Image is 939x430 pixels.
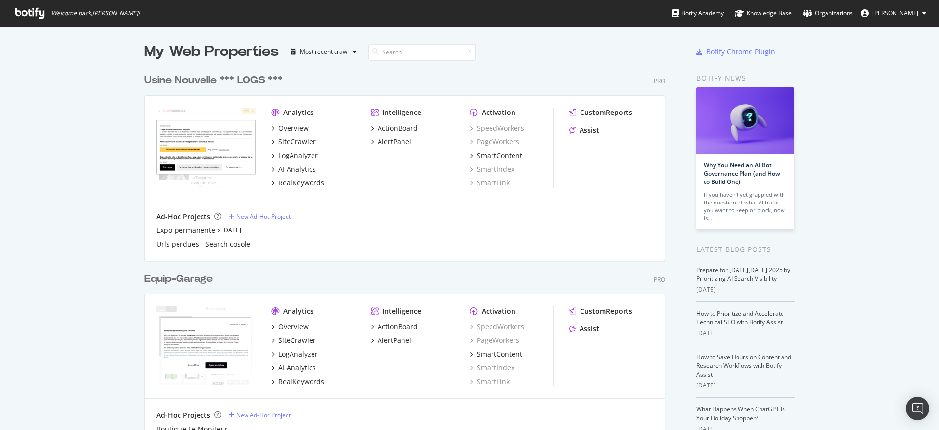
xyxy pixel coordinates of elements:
a: Botify Chrome Plugin [696,47,775,57]
div: AI Analytics [278,164,316,174]
div: Ad-Hoc Projects [156,410,210,420]
div: LogAnalyzer [278,151,318,160]
span: Sabrina Baco [872,9,918,17]
a: SmartLink [470,377,510,386]
img: usinenouvelle.com [156,108,256,187]
img: www.equip-garage.fr [156,306,256,385]
a: Why You Need an AI Bot Governance Plan (and How to Build One) [704,161,780,186]
div: AlertPanel [378,137,411,147]
div: My Web Properties [144,42,279,62]
button: [PERSON_NAME] [853,5,934,21]
div: [DATE] [696,285,795,294]
a: PageWorkers [470,336,519,345]
a: What Happens When ChatGPT Is Your Holiday Shopper? [696,405,785,422]
div: ActionBoard [378,322,418,332]
div: Most recent crawl [300,49,349,55]
a: ActionBoard [371,123,418,133]
div: Assist [580,324,599,334]
div: Ad-Hoc Projects [156,212,210,222]
a: AI Analytics [271,164,316,174]
a: LogAnalyzer [271,151,318,160]
div: Activation [482,108,515,117]
a: New Ad-Hoc Project [229,411,291,419]
a: ActionBoard [371,322,418,332]
div: AI Analytics [278,363,316,373]
button: Most recent crawl [287,44,360,60]
div: SmartContent [477,349,522,359]
img: Why You Need an AI Bot Governance Plan (and How to Build One) [696,87,794,154]
div: Pro [654,77,665,85]
a: SmartIndex [470,164,514,174]
div: ActionBoard [378,123,418,133]
div: If you haven’t yet grappled with the question of what AI traffic you want to keep or block, now is… [704,191,787,222]
div: LogAnalyzer [278,349,318,359]
div: Assist [580,125,599,135]
div: AlertPanel [378,336,411,345]
div: Intelligence [382,108,421,117]
a: SiteCrawler [271,137,316,147]
div: Overview [278,322,309,332]
a: LogAnalyzer [271,349,318,359]
input: Search [368,44,476,61]
a: Overview [271,123,309,133]
div: Botify news [696,73,795,84]
a: AlertPanel [371,137,411,147]
a: How to Prioritize and Accelerate Technical SEO with Botify Assist [696,309,784,326]
a: Assist [569,125,599,135]
span: Welcome back, [PERSON_NAME] ! [51,9,140,17]
div: RealKeywords [278,377,324,386]
a: Overview [271,322,309,332]
div: Analytics [283,108,313,117]
div: Knowledge Base [735,8,792,18]
div: [DATE] [696,381,795,390]
div: Intelligence [382,306,421,316]
div: Pro [654,275,665,284]
div: CustomReports [580,306,632,316]
a: SmartContent [470,151,522,160]
div: Botify Chrome Plugin [706,47,775,57]
a: Assist [569,324,599,334]
a: [DATE] [222,226,241,234]
div: SiteCrawler [278,137,316,147]
div: Latest Blog Posts [696,244,795,255]
div: RealKeywords [278,178,324,188]
a: New Ad-Hoc Project [229,212,291,221]
a: AI Analytics [271,363,316,373]
div: Botify Academy [672,8,724,18]
a: Equip-Garage [144,272,217,286]
a: CustomReports [569,108,632,117]
a: Urls perdues - Search cosole [156,239,250,249]
a: How to Save Hours on Content and Research Workflows with Botify Assist [696,353,791,379]
a: CustomReports [569,306,632,316]
a: AlertPanel [371,336,411,345]
div: SmartContent [477,151,522,160]
a: Expo-permanente [156,226,215,235]
div: Organizations [803,8,853,18]
a: RealKeywords [271,178,324,188]
div: Activation [482,306,515,316]
div: Analytics [283,306,313,316]
a: Prepare for [DATE][DATE] 2025 by Prioritizing AI Search Visibility [696,266,790,283]
div: Equip-Garage [144,272,213,286]
a: RealKeywords [271,377,324,386]
a: SmartContent [470,349,522,359]
a: SmartIndex [470,363,514,373]
a: SmartLink [470,178,510,188]
div: CustomReports [580,108,632,117]
a: PageWorkers [470,137,519,147]
div: Overview [278,123,309,133]
div: SiteCrawler [278,336,316,345]
a: SpeedWorkers [470,322,524,332]
div: New Ad-Hoc Project [236,411,291,419]
a: SpeedWorkers [470,123,524,133]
